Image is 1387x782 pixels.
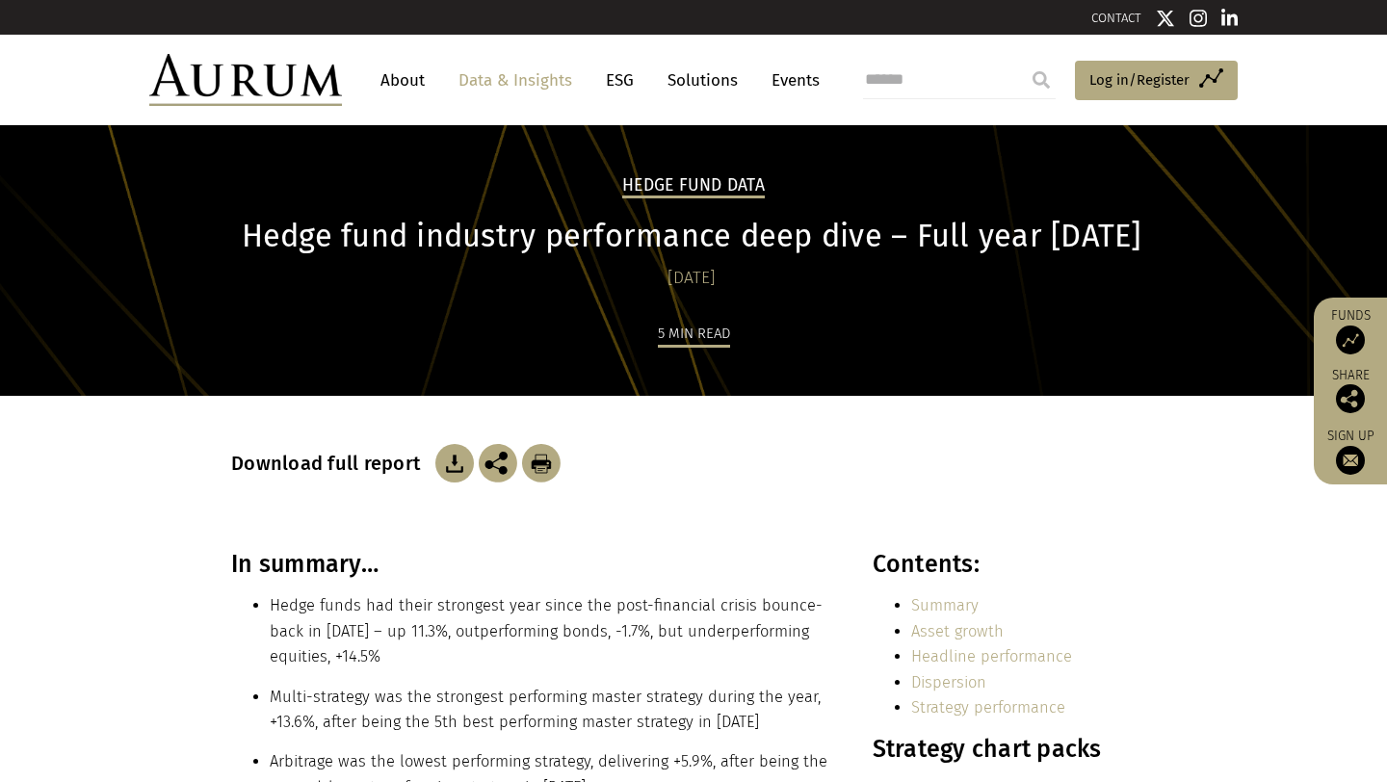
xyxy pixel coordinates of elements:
[658,322,730,348] div: 5 min read
[270,685,830,736] li: Multi-strategy was the strongest performing master strategy during the year, +13.6%, after being ...
[1075,61,1238,101] a: Log in/Register
[622,175,765,198] h2: Hedge Fund Data
[762,63,820,98] a: Events
[911,698,1065,717] a: Strategy performance
[1221,9,1239,28] img: Linkedin icon
[1323,428,1377,475] a: Sign up
[231,452,431,475] h3: Download full report
[1336,446,1365,475] img: Sign up to our newsletter
[1091,11,1141,25] a: CONTACT
[1190,9,1207,28] img: Instagram icon
[911,673,986,691] a: Dispersion
[911,622,1004,640] a: Asset growth
[873,735,1151,764] h3: Strategy chart packs
[1336,326,1365,354] img: Access Funds
[596,63,643,98] a: ESG
[1022,61,1060,99] input: Submit
[911,596,979,614] a: Summary
[911,647,1072,665] a: Headline performance
[658,63,747,98] a: Solutions
[231,218,1151,255] h1: Hedge fund industry performance deep dive – Full year [DATE]
[371,63,434,98] a: About
[479,444,517,482] img: Share this post
[873,550,1151,579] h3: Contents:
[1323,307,1377,354] a: Funds
[435,444,474,482] img: Download Article
[231,550,830,579] h3: In summary…
[149,54,342,106] img: Aurum
[449,63,582,98] a: Data & Insights
[270,593,830,669] li: Hedge funds had their strongest year since the post-financial crisis bounce-back in [DATE] – up 1...
[1089,68,1190,91] span: Log in/Register
[231,265,1151,292] div: [DATE]
[1156,9,1175,28] img: Twitter icon
[522,444,561,482] img: Download Article
[1323,369,1377,413] div: Share
[1336,384,1365,413] img: Share this post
